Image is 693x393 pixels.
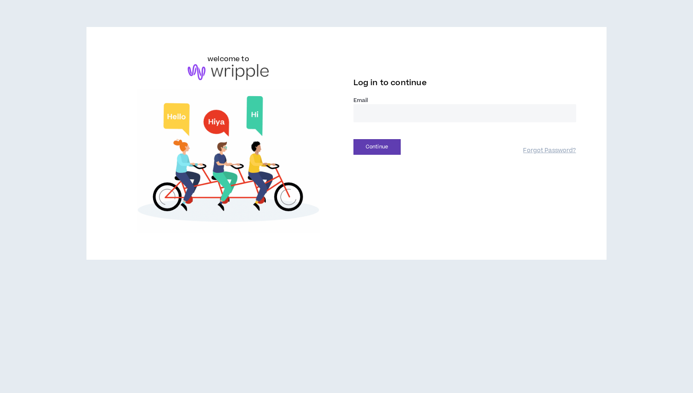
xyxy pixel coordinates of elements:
img: logo-brand.png [188,64,269,80]
button: Continue [353,139,401,155]
img: Welcome to Wripple [117,89,340,233]
h6: welcome to [208,54,249,64]
label: Email [353,97,576,104]
a: Forgot Password? [523,147,576,155]
span: Log in to continue [353,78,427,88]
